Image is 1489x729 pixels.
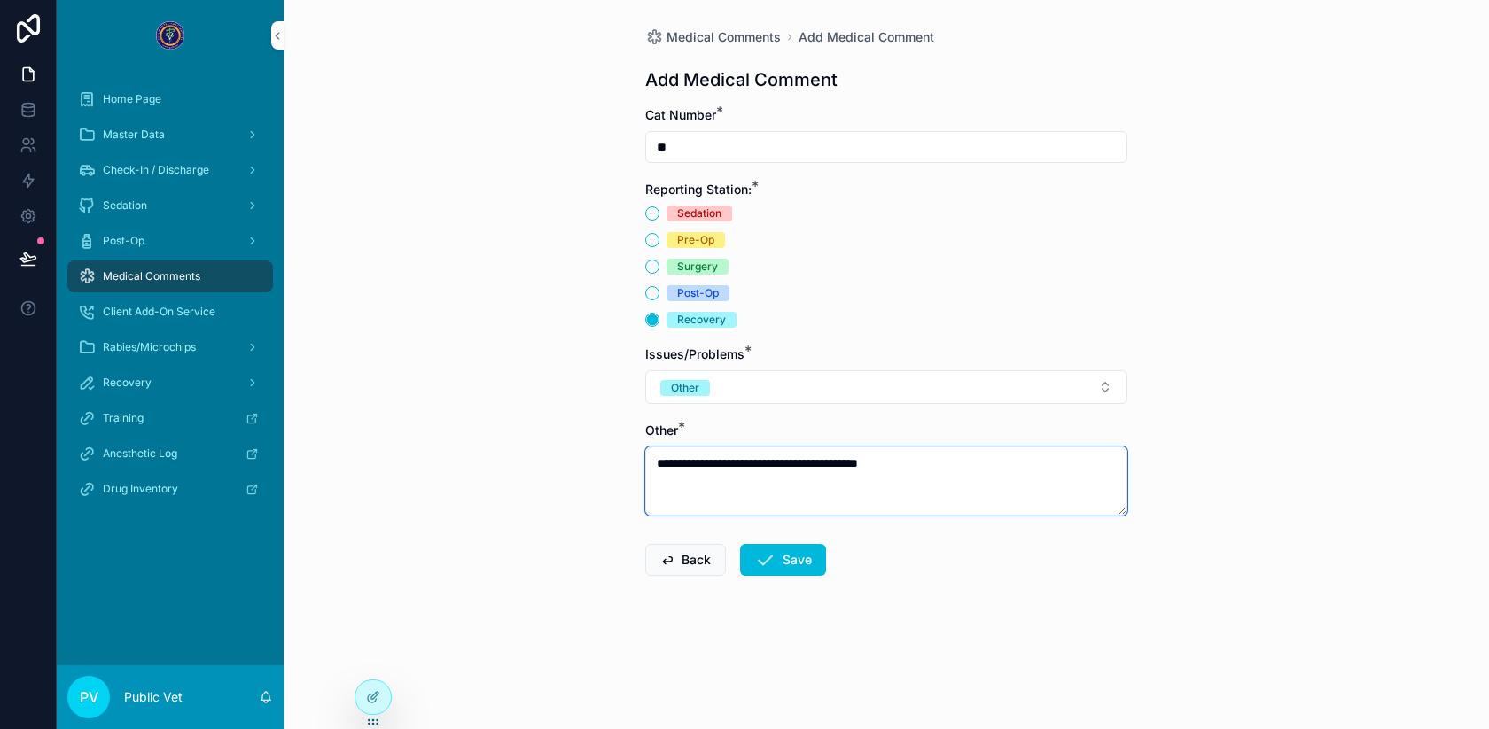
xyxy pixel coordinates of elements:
button: Save [740,544,826,576]
div: Surgery [677,259,718,275]
span: Check-In / Discharge [103,163,209,177]
a: Home Page [67,83,273,115]
span: Client Add-On Service [103,305,215,319]
span: Medical Comments [103,269,200,283]
span: Issues/Problems [645,346,744,361]
a: Training [67,402,273,434]
span: Home Page [103,92,161,106]
a: Medical Comments [67,260,273,292]
button: Unselect OTHER [660,378,710,396]
p: Public Vet [124,688,183,706]
span: Post-Op [103,234,144,248]
a: Medical Comments [645,28,781,46]
span: Medical Comments [667,28,781,46]
a: Master Data [67,119,273,151]
div: Other [671,380,699,396]
div: Sedation [677,206,721,221]
span: Rabies/Microchips [103,340,196,354]
span: Drug Inventory [103,482,178,496]
a: Add Medical Comment [799,28,934,46]
a: Post-Op [67,225,273,257]
a: Rabies/Microchips [67,331,273,363]
div: Post-Op [677,285,719,301]
a: Sedation [67,190,273,221]
span: Anesthetic Log [103,446,177,461]
img: App logo [156,21,184,50]
span: Master Data [103,128,165,142]
div: Recovery [677,312,726,328]
span: Reporting Station: [645,182,752,197]
div: Pre-Op [677,232,714,248]
button: Select Button [645,370,1127,404]
span: PV [80,686,98,708]
span: Recovery [103,376,152,390]
a: Drug Inventory [67,473,273,505]
a: Check-In / Discharge [67,154,273,186]
h1: Add Medical Comment [645,67,838,92]
button: Back [645,544,726,576]
div: scrollable content [57,71,284,528]
span: Sedation [103,198,147,213]
span: Training [103,411,144,425]
a: Recovery [67,367,273,399]
span: Other [645,423,678,438]
a: Anesthetic Log [67,438,273,469]
a: Client Add-On Service [67,296,273,328]
span: Cat Number [645,107,716,122]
